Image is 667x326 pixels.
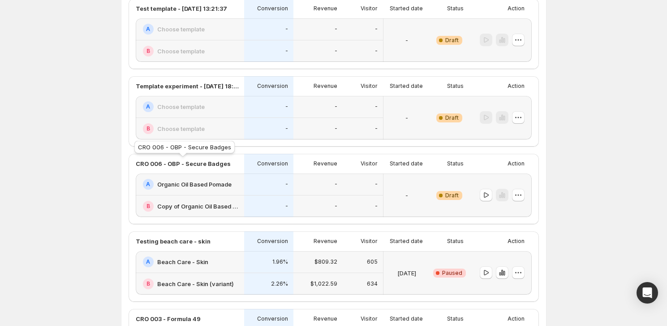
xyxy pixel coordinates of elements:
[314,315,337,322] p: Revenue
[257,83,288,90] p: Conversion
[285,181,288,188] p: -
[361,315,378,322] p: Visitor
[367,280,378,287] p: 634
[314,5,337,12] p: Revenue
[361,160,378,167] p: Visitor
[157,257,208,266] h2: Beach Care - Skin
[445,114,459,122] span: Draft
[257,160,288,167] p: Conversion
[136,237,211,246] p: Testing beach care - skin
[314,83,337,90] p: Revenue
[157,25,205,34] h2: Choose template
[136,82,239,91] p: Template experiment - [DATE] 18:51:58
[257,5,288,12] p: Conversion
[157,180,232,189] h2: Organic Oil Based Pomade
[285,203,288,210] p: -
[136,314,201,323] p: CRO 003 - Formula 49
[285,48,288,55] p: -
[146,203,150,210] h2: B
[405,113,408,122] p: -
[442,269,462,277] span: Paused
[157,202,239,211] h2: Copy of Organic Oil Based Pomade
[146,26,150,33] h2: A
[157,124,205,133] h2: Choose template
[390,160,423,167] p: Started date
[314,258,337,265] p: $809.32
[310,280,337,287] p: $1,022.59
[146,280,150,287] h2: B
[405,36,408,45] p: -
[637,282,658,304] div: Open Intercom Messenger
[447,238,464,245] p: Status
[375,125,378,132] p: -
[271,280,288,287] p: 2.26%
[375,103,378,110] p: -
[375,181,378,188] p: -
[447,83,464,90] p: Status
[157,102,205,111] h2: Choose template
[397,269,416,278] p: [DATE]
[447,315,464,322] p: Status
[285,125,288,132] p: -
[390,238,423,245] p: Started date
[146,258,150,265] h2: A
[157,279,234,288] h2: Beach Care - Skin (variant)
[361,238,378,245] p: Visitor
[390,315,423,322] p: Started date
[375,48,378,55] p: -
[447,160,464,167] p: Status
[375,26,378,33] p: -
[136,4,227,13] p: Test template - [DATE] 13:21:37
[314,160,337,167] p: Revenue
[508,160,525,167] p: Action
[272,258,288,265] p: 1.96%
[390,5,423,12] p: Started date
[257,315,288,322] p: Conversion
[508,83,525,90] p: Action
[146,125,150,132] h2: B
[335,203,337,210] p: -
[447,5,464,12] p: Status
[361,5,378,12] p: Visitor
[335,181,337,188] p: -
[445,192,459,199] span: Draft
[405,191,408,200] p: -
[375,203,378,210] p: -
[314,238,337,245] p: Revenue
[367,258,378,265] p: 605
[146,181,150,188] h2: A
[335,48,337,55] p: -
[335,103,337,110] p: -
[146,103,150,110] h2: A
[335,26,337,33] p: -
[285,103,288,110] p: -
[285,26,288,33] p: -
[390,83,423,90] p: Started date
[445,37,459,44] span: Draft
[146,48,150,55] h2: B
[157,47,205,56] h2: Choose template
[508,5,525,12] p: Action
[136,159,231,168] p: CRO 006 - OBP - Secure Badges
[508,315,525,322] p: Action
[508,238,525,245] p: Action
[335,125,337,132] p: -
[257,238,288,245] p: Conversion
[361,83,378,90] p: Visitor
